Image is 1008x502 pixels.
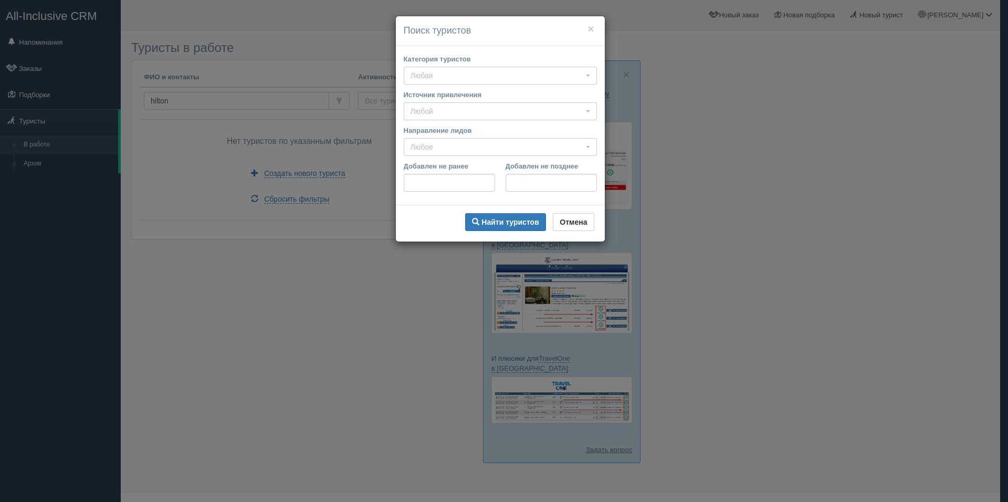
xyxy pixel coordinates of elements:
button: Любая [404,67,597,85]
button: × [587,23,594,34]
button: Найти туристов [465,213,545,231]
span: Любая [411,70,583,81]
label: Добавлен не ранее [404,161,495,171]
button: Отмена [553,213,594,231]
button: Любой [404,102,597,120]
label: Направление лидов [404,125,597,135]
span: Любое [411,142,583,152]
b: Найти туристов [481,218,539,226]
span: Любой [411,106,583,117]
button: Любое [404,138,597,156]
label: Категория туристов [404,54,597,64]
label: Источник привлечения [404,90,597,100]
h4: Поиск туристов [404,24,597,38]
b: Отмена [560,218,587,226]
label: Добавлен не позднее [506,161,597,171]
